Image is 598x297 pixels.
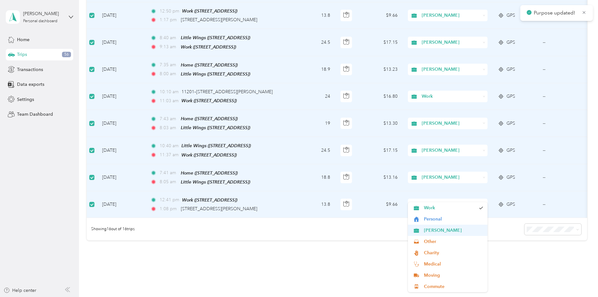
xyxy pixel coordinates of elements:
[358,110,403,137] td: $13.30
[97,191,145,218] td: [DATE]
[358,83,403,110] td: $16.80
[97,110,145,137] td: [DATE]
[181,44,236,50] span: Work ([STREET_ADDRESS])
[293,2,335,29] td: 13.8
[87,226,135,232] span: Showing 16 out of 16 trips
[181,170,238,175] span: Home ([STREET_ADDRESS])
[160,8,179,15] span: 12:50 pm
[506,120,515,127] span: GPS
[97,29,145,56] td: [DATE]
[97,164,145,191] td: [DATE]
[160,88,179,95] span: 10:10 am
[424,272,483,279] span: Moving
[424,227,483,234] span: [PERSON_NAME]
[422,66,480,73] span: [PERSON_NAME]
[422,174,480,181] span: [PERSON_NAME]
[538,56,596,83] td: --
[181,152,237,157] span: Work ([STREET_ADDRESS])
[160,70,178,77] span: 8:00 am
[160,178,178,185] span: 8:05 am
[181,89,273,94] span: 11201–[STREET_ADDRESS][PERSON_NAME]
[538,2,596,29] td: --
[506,147,515,154] span: GPS
[293,29,335,56] td: 24.5
[160,16,178,23] span: 1:17 pm
[181,143,251,148] span: Little Wings ([STREET_ADDRESS])
[293,56,335,83] td: 18.9
[358,29,403,56] td: $17.15
[97,137,145,164] td: [DATE]
[293,164,335,191] td: 18.8
[538,137,596,164] td: --
[538,29,596,56] td: --
[293,83,335,110] td: 24
[506,201,515,208] span: GPS
[293,137,335,164] td: 24.5
[160,169,178,176] span: 7:41 am
[422,12,480,19] span: [PERSON_NAME]
[181,116,238,121] span: Home ([STREET_ADDRESS])
[358,2,403,29] td: $9.66
[293,110,335,137] td: 19
[538,110,596,137] td: --
[160,61,178,68] span: 7:35 am
[506,12,515,19] span: GPS
[181,125,250,130] span: Little Wings ([STREET_ADDRESS])
[358,164,403,191] td: $13.16
[181,206,257,212] span: [STREET_ADDRESS][PERSON_NAME]
[17,96,34,103] span: Settings
[506,93,515,100] span: GPS
[97,83,145,110] td: [DATE]
[181,179,250,184] span: Little Wings ([STREET_ADDRESS])
[181,71,250,76] span: Little Wings ([STREET_ADDRESS])
[562,261,598,297] iframe: Everlance-gr Chat Button Frame
[424,238,483,245] span: Other
[17,111,53,118] span: Team Dashboard
[160,34,178,41] span: 8:40 am
[97,2,145,29] td: [DATE]
[17,51,27,58] span: Trips
[23,10,63,17] div: [PERSON_NAME]
[506,39,515,46] span: GPS
[506,66,515,73] span: GPS
[23,19,57,23] div: Personal dashboard
[97,56,145,83] td: [DATE]
[424,283,483,290] span: Commute
[17,81,44,88] span: Data exports
[160,151,179,158] span: 11:37 am
[160,196,179,203] span: 12:41 pm
[506,174,515,181] span: GPS
[181,62,238,67] span: Home ([STREET_ADDRESS])
[181,35,250,40] span: Little Wings ([STREET_ADDRESS])
[160,205,178,212] span: 1:08 pm
[181,17,257,22] span: [STREET_ADDRESS][PERSON_NAME]
[358,191,403,218] td: $9.66
[534,9,577,17] p: Purpose updated!
[422,120,480,127] span: [PERSON_NAME]
[424,249,483,256] span: Charity
[424,204,476,211] span: Work
[358,137,403,164] td: $17.15
[160,97,179,104] span: 11:03 am
[181,98,237,103] span: Work ([STREET_ADDRESS])
[422,201,480,208] span: Work
[160,115,178,122] span: 7:43 am
[422,39,480,46] span: [PERSON_NAME]
[538,191,596,218] td: --
[424,216,483,222] span: Personal
[422,147,480,154] span: [PERSON_NAME]
[160,124,178,131] span: 8:03 am
[293,191,335,218] td: 13.8
[62,52,71,58] span: 56
[17,36,30,43] span: Home
[160,43,178,50] span: 9:13 am
[160,142,179,149] span: 10:40 am
[17,66,43,73] span: Transactions
[182,8,237,14] span: Work ([STREET_ADDRESS])
[4,287,36,294] button: Help center
[358,56,403,83] td: $13.23
[424,261,483,267] span: Medical
[182,197,237,203] span: Work ([STREET_ADDRESS])
[422,93,480,100] span: Work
